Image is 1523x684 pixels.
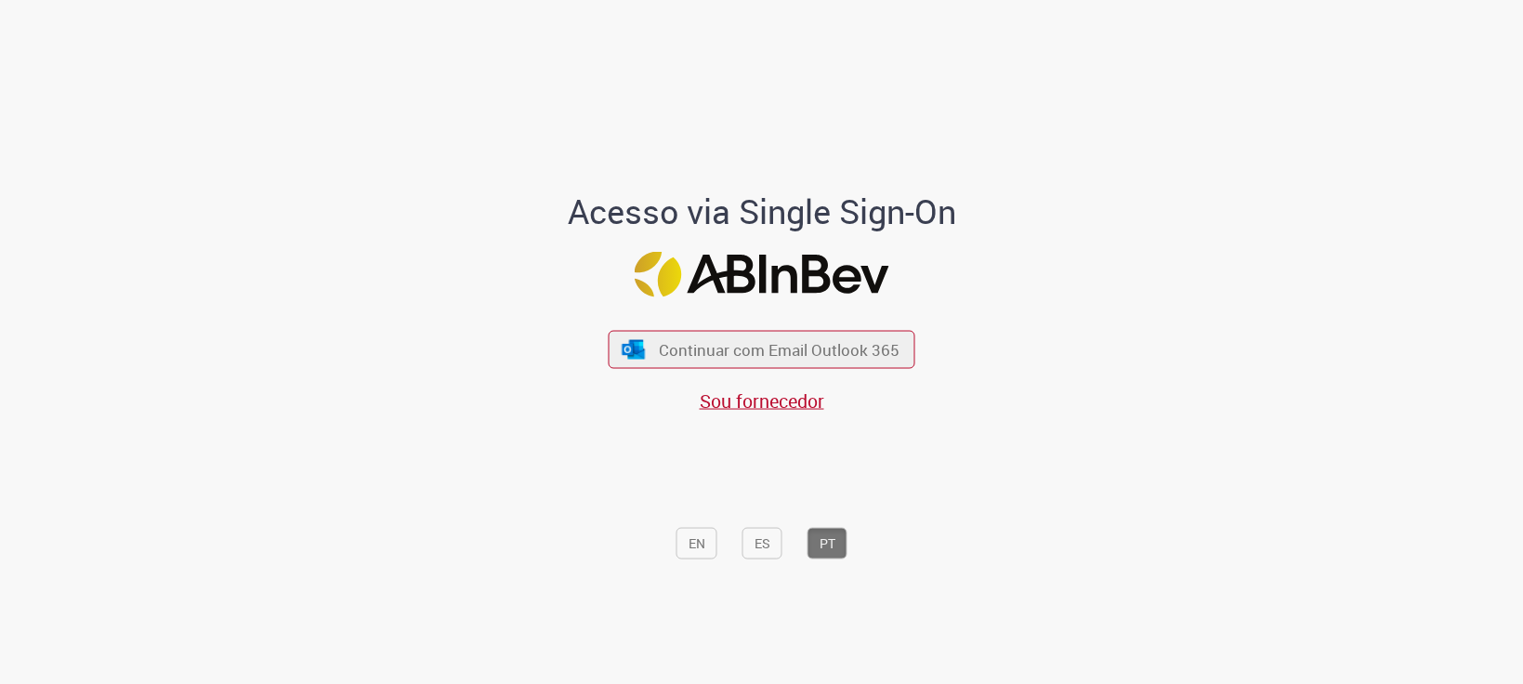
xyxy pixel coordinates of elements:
[700,388,824,414] a: Sou fornecedor
[620,339,646,359] img: ícone Azure/Microsoft 360
[504,192,1019,230] h1: Acesso via Single Sign-On
[635,252,889,297] img: Logo ABInBev
[807,527,847,559] button: PT
[742,527,782,559] button: ES
[659,339,899,361] span: Continuar com Email Outlook 365
[676,527,717,559] button: EN
[609,331,915,369] button: ícone Azure/Microsoft 360 Continuar com Email Outlook 365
